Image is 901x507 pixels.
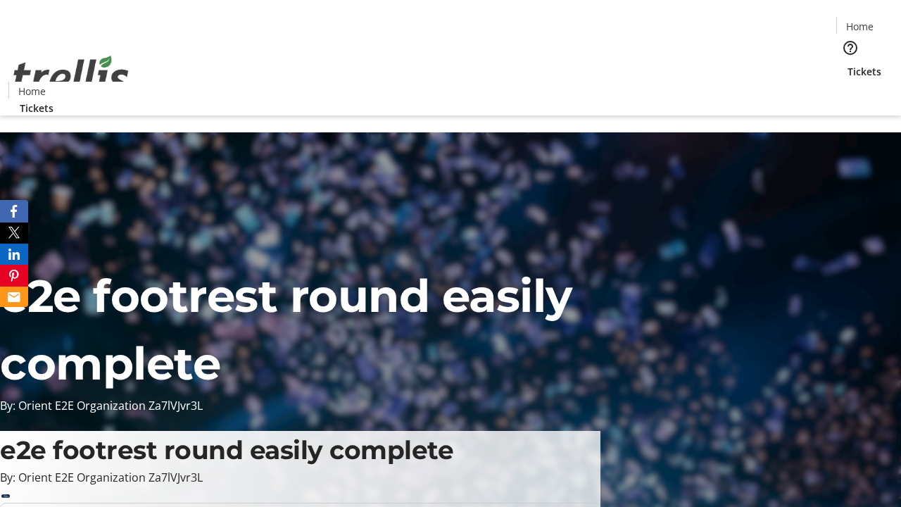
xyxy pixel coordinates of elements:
button: Help [836,34,864,62]
button: Cart [836,79,864,107]
span: Home [18,84,46,99]
a: Home [837,19,882,34]
span: Tickets [848,64,881,79]
span: Tickets [20,101,53,115]
span: Home [846,19,874,34]
a: Tickets [8,101,65,115]
a: Tickets [836,64,893,79]
a: Home [9,84,54,99]
img: Orient E2E Organization Za7lVJvr3L's Logo [8,40,134,111]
